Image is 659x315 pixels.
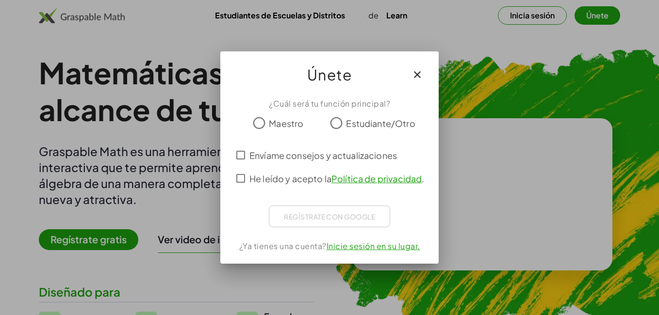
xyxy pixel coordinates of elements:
div: ¿Ya tienes una cuenta? [232,240,427,252]
a: Inicie sesión en su lugar. [327,241,420,251]
a: Política de privacidad [331,173,422,184]
span: Envíame consejos y actualizaciones [249,149,397,162]
span: Estudiante/Otro [346,117,415,130]
span: Maestro [269,117,303,130]
span: He leído y acepto la . [249,172,424,185]
span: Únete [307,63,352,86]
div: ¿Cuál será tu función principal? [232,98,427,110]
